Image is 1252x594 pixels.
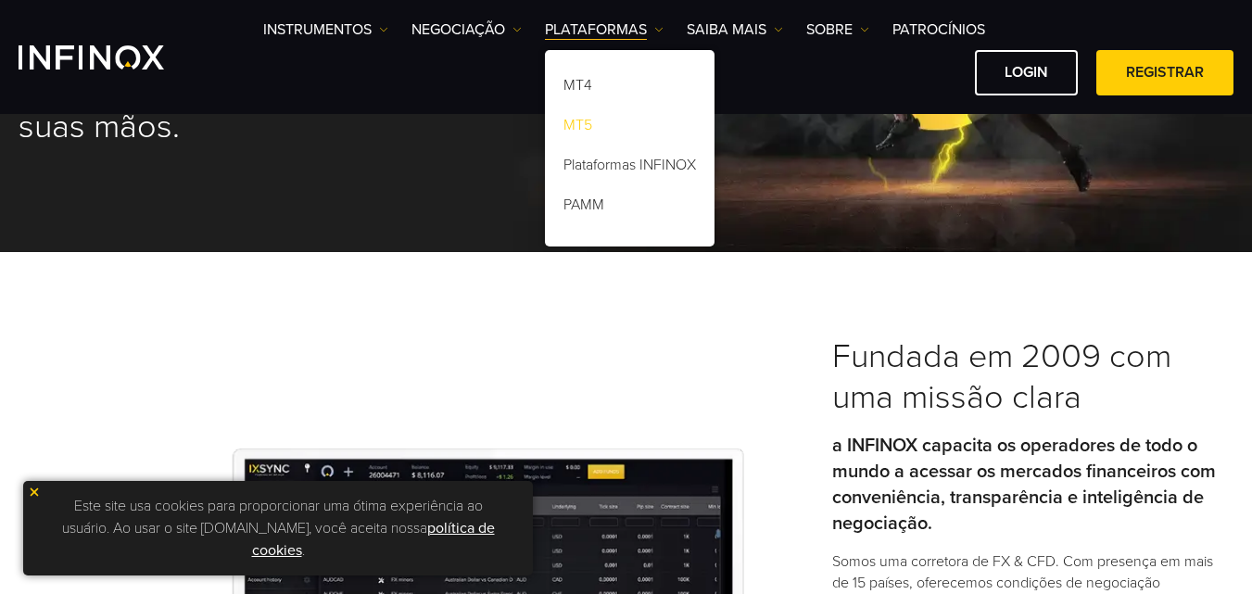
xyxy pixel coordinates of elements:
[832,433,1233,537] p: a INFINOX capacita os operadores de todo o mundo a acessar os mercados financeiros com conveniênc...
[687,19,783,41] a: Saiba mais
[19,45,208,70] a: INFINOX Logo
[545,148,715,188] a: Plataformas INFINOX
[545,188,715,228] a: PAMM
[545,19,664,41] a: PLATAFORMAS
[32,490,524,566] p: Este site usa cookies para proporcionar uma ótima experiência ao usuário. Ao usar o site [DOMAIN_...
[832,336,1233,418] h3: Fundada em 2009 com uma missão clara
[28,486,41,499] img: yellow close icon
[892,19,985,41] a: Patrocínios
[1096,50,1233,95] a: Registrar
[545,69,715,108] a: MT4
[806,19,869,41] a: SOBRE
[975,50,1078,95] a: Login
[263,19,388,41] a: Instrumentos
[411,19,522,41] a: NEGOCIAÇÃO
[545,108,715,148] a: MT5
